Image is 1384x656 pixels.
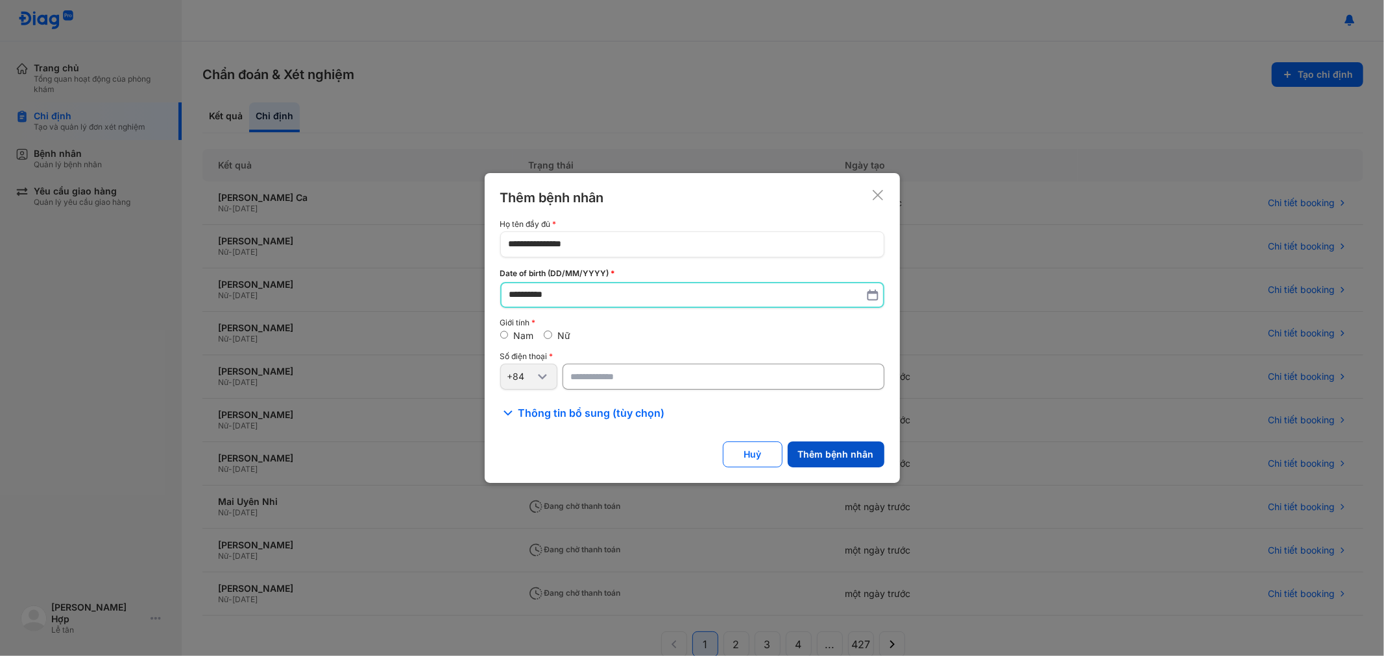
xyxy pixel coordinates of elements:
[500,268,884,279] div: Date of birth (DD/MM/YYYY)
[500,189,604,207] div: Thêm bệnh nhân
[518,405,665,421] span: Thông tin bổ sung (tùy chọn)
[500,318,884,327] div: Giới tính
[788,441,884,467] button: Thêm bệnh nhân
[557,330,570,341] label: Nữ
[513,330,533,341] label: Nam
[723,441,783,467] button: Huỷ
[507,371,535,382] div: +84
[500,220,884,229] div: Họ tên đầy đủ
[500,352,884,361] div: Số điện thoại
